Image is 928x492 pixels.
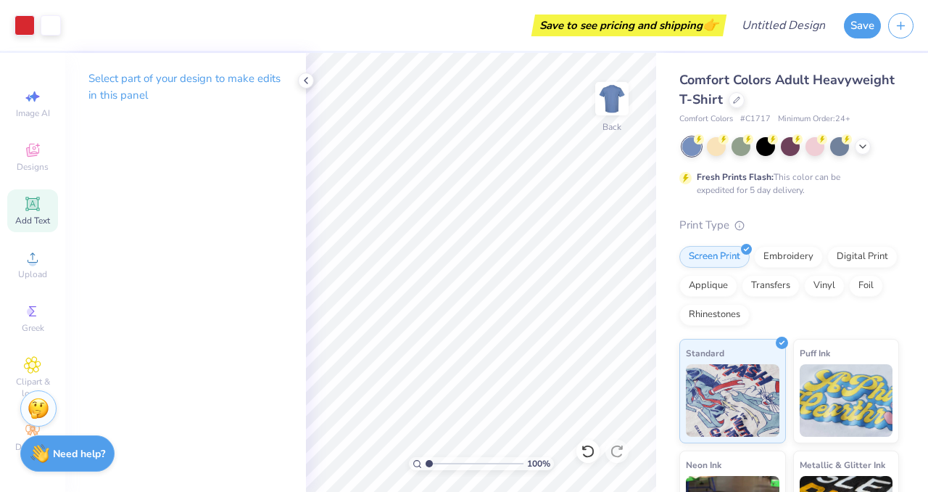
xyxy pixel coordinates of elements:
[679,275,737,297] div: Applique
[535,15,723,36] div: Save to see pricing and shipping
[754,246,823,268] div: Embroidery
[778,113,850,126] span: Minimum Order: 24 +
[800,364,893,437] img: Puff Ink
[849,275,883,297] div: Foil
[597,84,626,113] img: Back
[53,447,105,461] strong: Need help?
[804,275,845,297] div: Vinyl
[15,441,50,453] span: Decorate
[17,161,49,173] span: Designs
[800,345,830,361] span: Puff Ink
[22,322,44,334] span: Greek
[18,268,47,280] span: Upload
[703,16,718,33] span: 👉
[16,107,50,119] span: Image AI
[88,70,283,104] p: Select part of your design to make edits in this panel
[679,304,750,326] div: Rhinestones
[527,457,550,470] span: 100 %
[686,457,721,472] span: Neon Ink
[686,345,724,361] span: Standard
[800,457,885,472] span: Metallic & Glitter Ink
[686,364,779,437] img: Standard
[730,11,837,40] input: Untitled Design
[602,120,621,134] div: Back
[679,71,895,108] span: Comfort Colors Adult Heavyweight T-Shirt
[679,217,899,234] div: Print Type
[827,246,898,268] div: Digital Print
[679,113,733,126] span: Comfort Colors
[844,13,881,38] button: Save
[679,246,750,268] div: Screen Print
[740,113,771,126] span: # C1717
[15,215,50,226] span: Add Text
[7,376,58,399] span: Clipart & logos
[697,171,774,183] strong: Fresh Prints Flash:
[742,275,800,297] div: Transfers
[697,171,875,197] div: This color can be expedited for 5 day delivery.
